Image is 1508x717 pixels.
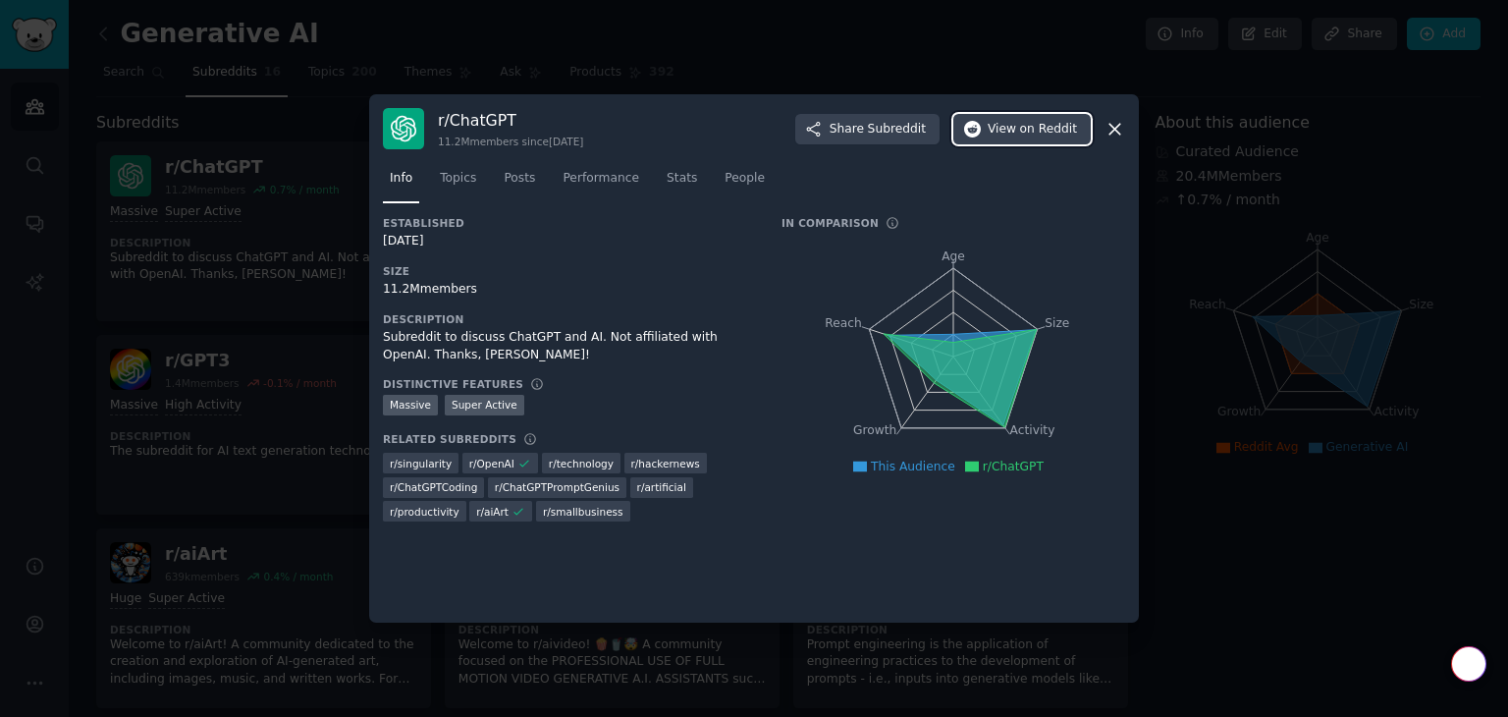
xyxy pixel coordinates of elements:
[983,460,1044,473] span: r/ChatGPT
[469,457,514,470] span: r/ OpenAI
[390,505,459,519] span: r/ productivity
[390,457,452,470] span: r/ singularity
[1020,121,1077,138] span: on Reddit
[383,216,754,230] h3: Established
[504,170,535,188] span: Posts
[795,114,940,145] button: ShareSubreddit
[495,480,619,494] span: r/ ChatGPTPromptGenius
[660,163,704,203] a: Stats
[383,108,424,149] img: ChatGPT
[497,163,542,203] a: Posts
[563,170,639,188] span: Performance
[383,312,754,326] h3: Description
[781,216,879,230] h3: In Comparison
[543,505,623,519] span: r/ smallbusiness
[445,395,524,415] div: Super Active
[383,163,419,203] a: Info
[853,424,896,438] tspan: Growth
[953,114,1091,145] button: Viewon Reddit
[383,264,754,278] h3: Size
[631,457,700,470] span: r/ hackernews
[718,163,772,203] a: People
[637,480,686,494] span: r/ artificial
[1010,424,1055,438] tspan: Activity
[667,170,697,188] span: Stats
[476,505,509,519] span: r/ aiArt
[390,170,412,188] span: Info
[830,121,926,138] span: Share
[438,110,583,131] h3: r/ ChatGPT
[549,457,614,470] span: r/ technology
[988,121,1077,138] span: View
[868,121,926,138] span: Subreddit
[825,316,862,330] tspan: Reach
[383,395,438,415] div: Massive
[1045,316,1069,330] tspan: Size
[433,163,483,203] a: Topics
[383,281,754,299] div: 11.2M members
[556,163,646,203] a: Performance
[383,329,754,363] div: Subreddit to discuss ChatGPT and AI. Not affiliated with OpenAI. Thanks, [PERSON_NAME]!
[871,460,955,473] span: This Audience
[438,135,583,148] div: 11.2M members since [DATE]
[942,249,965,263] tspan: Age
[383,432,516,446] h3: Related Subreddits
[383,377,523,391] h3: Distinctive Features
[383,233,754,250] div: [DATE]
[440,170,476,188] span: Topics
[725,170,765,188] span: People
[390,480,477,494] span: r/ ChatGPTCoding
